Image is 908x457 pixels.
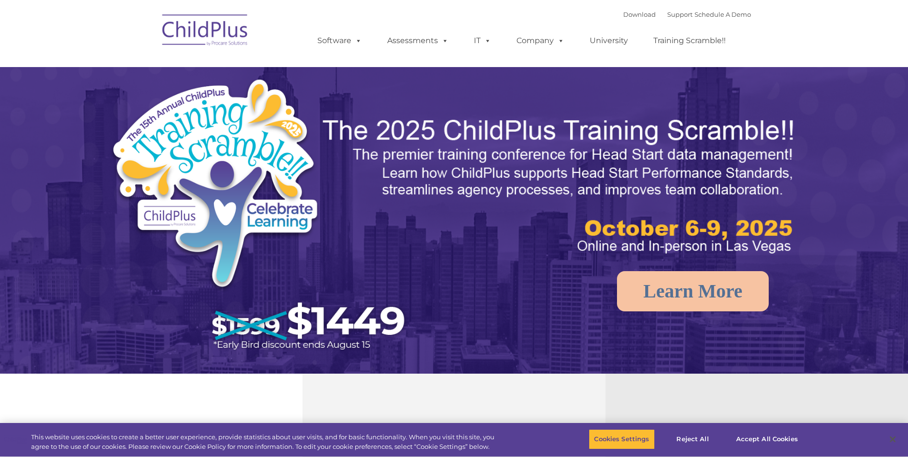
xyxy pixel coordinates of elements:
button: Accept All Cookies [731,429,803,449]
a: Download [623,11,656,18]
button: Cookies Settings [589,429,654,449]
a: IT [464,31,501,50]
a: Schedule A Demo [695,11,751,18]
span: Last name [133,63,162,70]
button: Reject All [663,429,723,449]
a: Learn More [617,271,769,311]
font: | [623,11,751,18]
img: ChildPlus by Procare Solutions [157,8,253,56]
div: This website uses cookies to create a better user experience, provide statistics about user visit... [31,433,499,451]
a: Support [667,11,693,18]
span: Phone number [133,103,174,110]
a: Company [507,31,574,50]
a: Training Scramble!! [644,31,735,50]
a: Software [308,31,371,50]
a: University [580,31,638,50]
button: Close [882,429,903,450]
a: Assessments [378,31,458,50]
